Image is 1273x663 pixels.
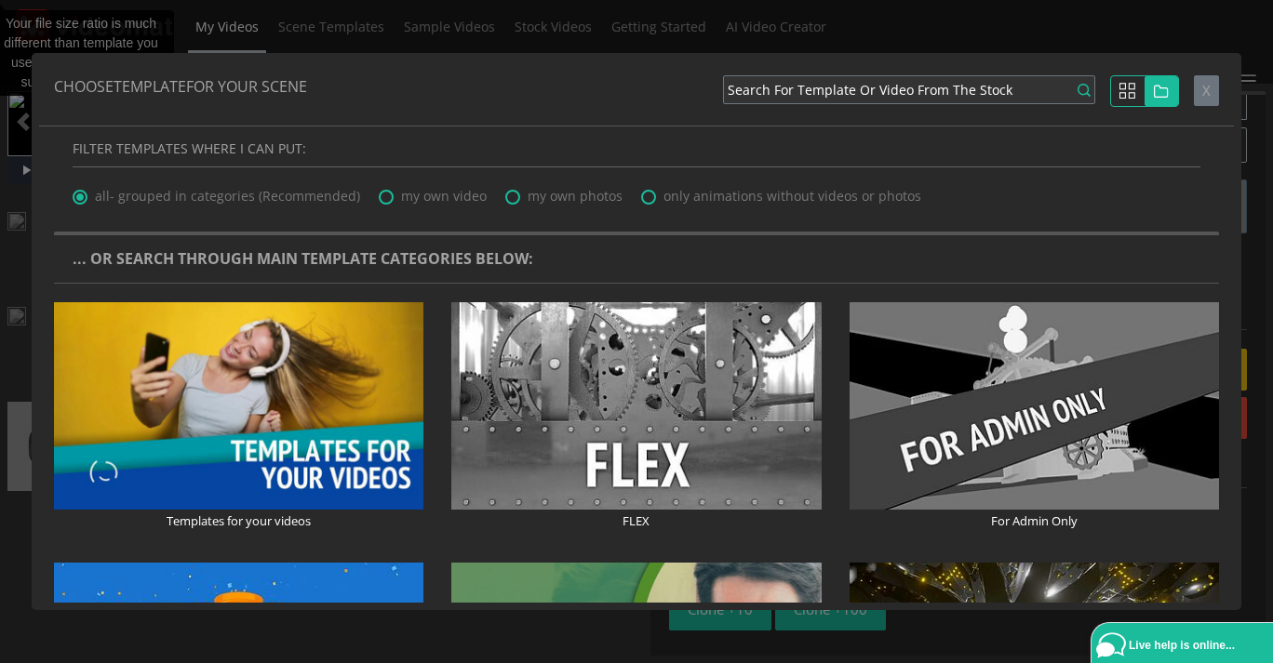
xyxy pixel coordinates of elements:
[850,510,1219,533] p: For Admin Only
[728,80,1012,99] span: Search for Template or Video from the stock
[110,187,360,205] span: - grouped in categories (Recommended)
[1194,75,1219,106] button: Close
[73,141,1200,167] h4: Filter templates where I can put:
[451,510,821,533] p: FLEX
[73,186,85,198] input: all- grouped in categories (Recommended)
[723,75,1095,104] button: Search for Template or Video from the stock
[54,76,114,97] span: CHOOSE
[186,76,307,97] span: FOR YOUR SCENE
[54,510,423,533] p: Templates for your videos
[379,186,391,198] input: my own video
[114,76,186,97] span: TEMPLATE
[641,186,653,198] input: only animations without videos or photos
[73,250,533,268] h5: ... OR SEARCH THROUGH MAIN TEMPLATE CATEGORIES below:
[95,187,360,205] span: all
[401,187,487,205] span: my own video
[1202,81,1211,99] span: X
[528,187,623,205] span: my own photos
[1129,639,1235,652] span: Live help is online...
[663,187,921,205] span: only animations without videos or photos
[1096,628,1273,663] a: Live help is online...
[505,186,517,198] input: my own photos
